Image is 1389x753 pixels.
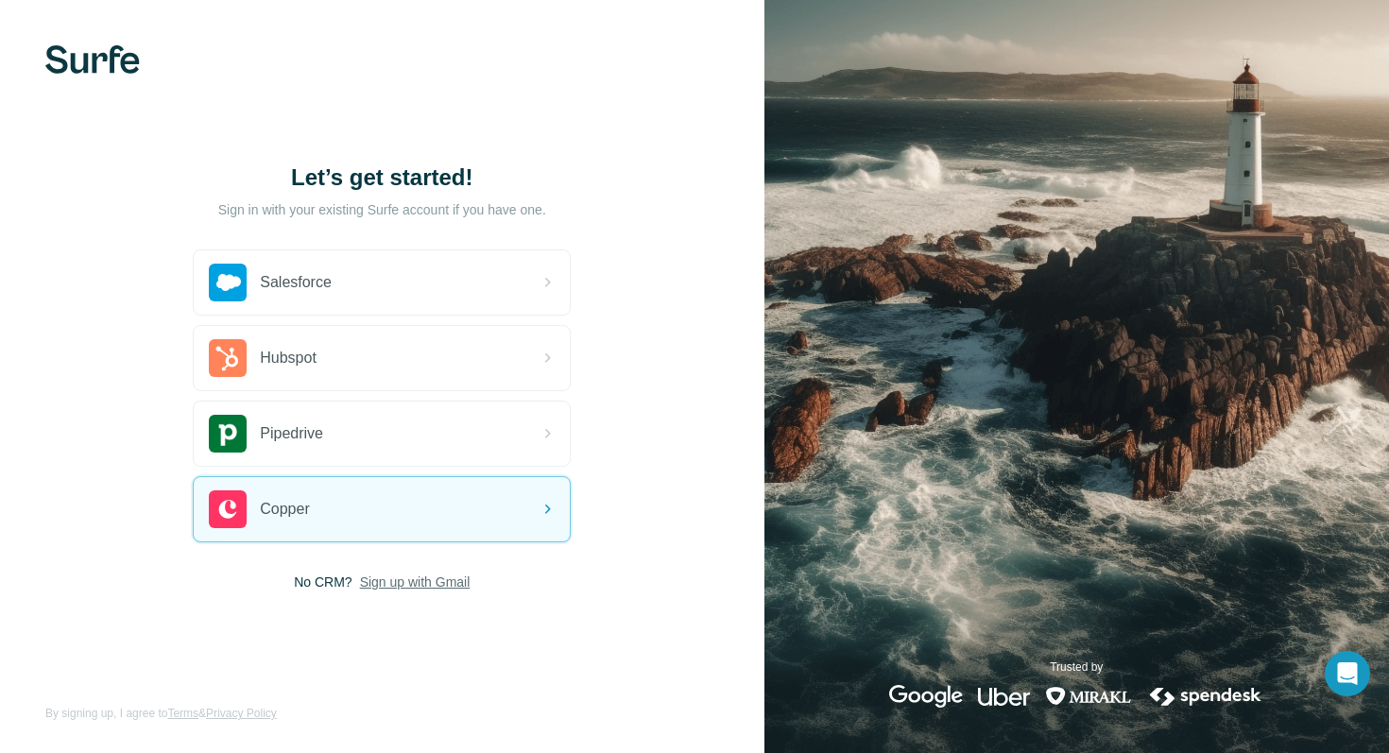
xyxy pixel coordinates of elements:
[294,573,352,591] span: No CRM?
[260,271,332,294] span: Salesforce
[1050,659,1103,676] p: Trusted by
[260,422,323,445] span: Pipedrive
[978,685,1030,708] img: uber's logo
[45,705,277,722] span: By signing up, I agree to &
[260,347,317,369] span: Hubspot
[209,264,247,301] img: salesforce's logo
[1045,685,1132,708] img: mirakl's logo
[260,498,309,521] span: Copper
[193,163,571,193] h1: Let’s get started!
[218,200,546,219] p: Sign in with your existing Surfe account if you have one.
[360,573,471,591] button: Sign up with Gmail
[209,339,247,377] img: hubspot's logo
[889,685,963,708] img: google's logo
[45,45,140,74] img: Surfe's logo
[209,415,247,453] img: pipedrive's logo
[1325,651,1370,696] div: Open Intercom Messenger
[167,707,198,720] a: Terms
[209,490,247,528] img: copper's logo
[206,707,277,720] a: Privacy Policy
[1147,685,1264,708] img: spendesk's logo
